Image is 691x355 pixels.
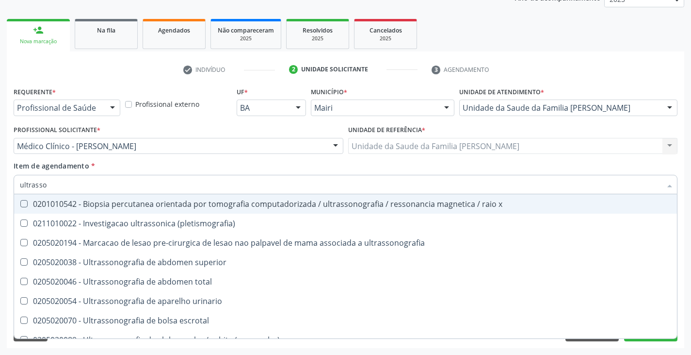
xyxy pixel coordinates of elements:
[20,220,671,227] div: 0211010022 - Investigacao ultrassonica (pletismografia)
[459,85,544,100] label: Unidade de atendimento
[301,65,368,74] div: Unidade solicitante
[311,85,347,100] label: Município
[20,239,671,247] div: 0205020194 - Marcacao de lesao pre-cirurgica de lesao nao palpavel de mama associada a ultrassono...
[17,141,323,151] span: Médico Clínico - [PERSON_NAME]
[218,35,274,42] div: 2025
[135,99,199,109] label: Profissional externo
[20,175,661,194] input: Buscar por procedimentos
[33,25,44,35] div: person_add
[20,297,671,305] div: 0205020054 - Ultrassonografia de aparelho urinario
[17,103,100,113] span: Profissional de Saúde
[348,123,425,138] label: Unidade de referência
[20,258,671,266] div: 0205020038 - Ultrassonografia de abdomen superior
[293,35,342,42] div: 2025
[370,26,402,34] span: Cancelados
[97,26,115,34] span: Na fila
[218,26,274,34] span: Não compareceram
[20,336,671,344] div: 0205020089 - Ultrassonografia de globo ocular / orbita (monocular)
[14,85,56,100] label: Requerente
[20,317,671,324] div: 0205020070 - Ultrassonografia de bolsa escrotal
[14,123,100,138] label: Profissional Solicitante
[20,278,671,286] div: 0205020046 - Ultrassonografia de abdomen total
[237,85,248,100] label: UF
[463,103,658,113] span: Unidade da Saude da Familia [PERSON_NAME]
[14,161,89,170] span: Item de agendamento
[240,103,286,113] span: BA
[158,26,190,34] span: Agendados
[361,35,410,42] div: 2025
[314,103,434,113] span: Mairi
[303,26,333,34] span: Resolvidos
[20,200,671,208] div: 0201010542 - Biopsia percutanea orientada por tomografia computadorizada / ultrassonografia / res...
[289,65,298,74] div: 2
[14,38,63,45] div: Nova marcação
